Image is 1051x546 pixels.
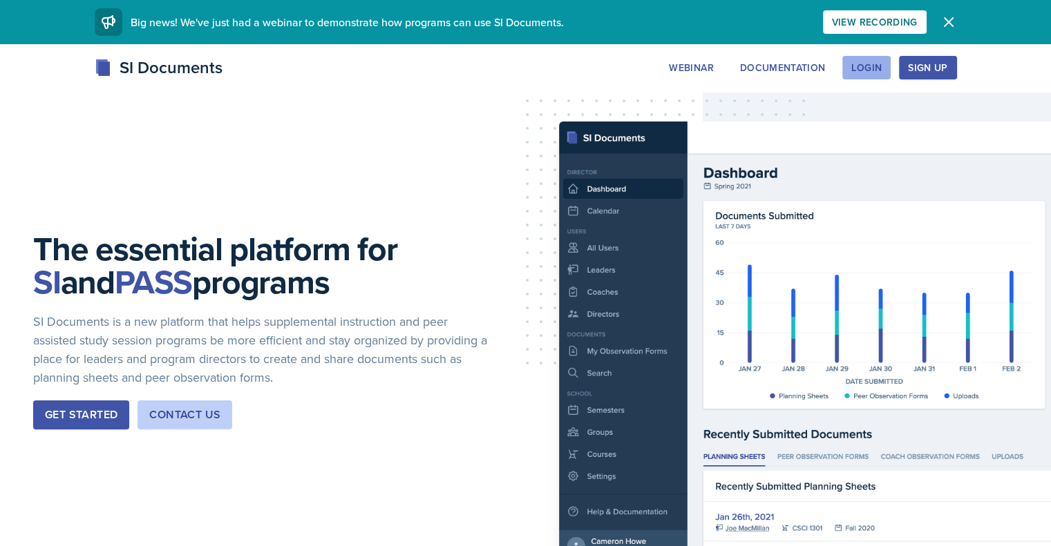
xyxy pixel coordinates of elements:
[851,62,882,73] div: Login
[33,400,129,429] button: Get Started
[823,10,927,34] button: View Recording
[660,56,722,79] button: Webinar
[95,55,222,80] div: SI Documents
[731,56,835,79] button: Documentation
[842,56,891,79] button: Login
[669,62,713,73] div: Webinar
[899,56,956,79] button: Sign Up
[138,400,232,429] button: Contact Us
[832,17,918,28] div: View Recording
[908,62,947,73] div: Sign Up
[45,407,117,423] div: Get Started
[149,407,220,423] div: Contact Us
[740,62,826,73] div: Documentation
[131,14,564,30] span: Big news! We've just had a webinar to demonstrate how programs can use SI Documents.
